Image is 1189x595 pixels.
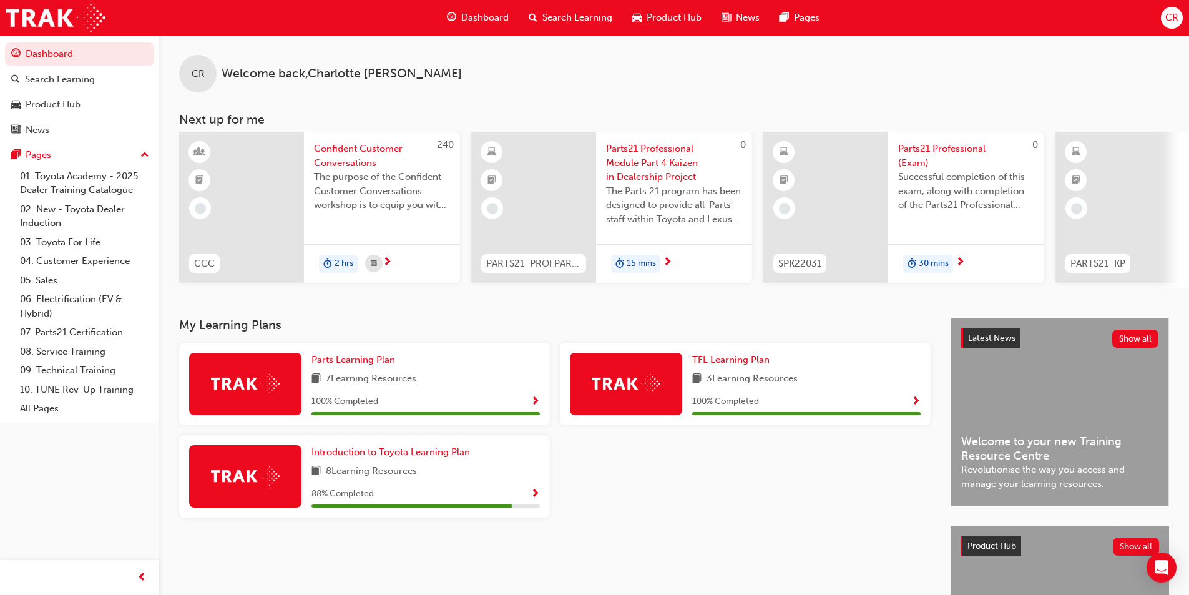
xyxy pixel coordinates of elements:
[908,256,916,272] span: duration-icon
[26,97,81,112] div: Product Hub
[140,147,149,164] span: up-icon
[26,123,49,137] div: News
[967,541,1016,551] span: Product Hub
[323,256,332,272] span: duration-icon
[5,144,154,167] button: Pages
[15,233,154,252] a: 03. Toyota For Life
[211,466,280,486] img: Trak
[383,257,392,268] span: next-icon
[179,318,931,332] h3: My Learning Plans
[437,139,454,150] span: 240
[195,172,204,189] span: booktick-icon
[1161,7,1183,29] button: CR
[15,290,154,323] a: 06. Electrification (EV & Hybrid)
[311,395,378,409] span: 100 % Completed
[531,396,540,408] span: Show Progress
[15,342,154,361] a: 08. Service Training
[592,374,660,393] img: Trak
[222,67,462,81] span: Welcome back , Charlotte [PERSON_NAME]
[722,10,731,26] span: news-icon
[692,371,702,387] span: book-icon
[137,570,147,586] span: prev-icon
[159,112,1189,127] h3: Next up for me
[606,184,742,227] span: The Parts 21 program has been designed to provide all 'Parts' staff within Toyota and Lexus Deale...
[5,93,154,116] a: Product Hub
[195,203,206,214] span: learningRecordVerb_NONE-icon
[1032,139,1038,150] span: 0
[779,203,790,214] span: learningRecordVerb_NONE-icon
[1112,330,1159,348] button: Show all
[951,318,1169,506] a: Latest NewsShow allWelcome to your new Training Resource CentreRevolutionise the way you access a...
[898,170,1034,212] span: Successful completion of this exam, along with completion of the Parts21 Professional eLearning m...
[15,252,154,271] a: 04. Customer Experience
[542,11,612,25] span: Search Learning
[487,144,496,160] span: learningResourceType_ELEARNING-icon
[707,371,798,387] span: 3 Learning Resources
[1072,172,1080,189] span: booktick-icon
[794,11,820,25] span: Pages
[5,42,154,66] a: Dashboard
[15,399,154,418] a: All Pages
[1071,203,1082,214] span: learningRecordVerb_NONE-icon
[371,256,377,272] span: calendar-icon
[311,464,321,479] span: book-icon
[15,271,154,290] a: 05. Sales
[961,536,1159,556] a: Product HubShow all
[606,142,742,184] span: Parts21 Professional Module Part 4 Kaizen in Dealership Project
[194,257,215,271] span: CCC
[447,10,456,26] span: guage-icon
[487,172,496,189] span: booktick-icon
[770,5,829,31] a: pages-iconPages
[11,99,21,111] span: car-icon
[192,67,205,81] span: CR
[311,353,400,367] a: Parts Learning Plan
[763,132,1044,283] a: 0SPK22031Parts21 Professional (Exam)Successful completion of this exam, along with completion of ...
[437,5,519,31] a: guage-iconDashboard
[195,144,204,160] span: learningResourceType_INSTRUCTOR_LED-icon
[5,119,154,142] a: News
[778,257,821,271] span: SPK22031
[26,148,51,162] div: Pages
[911,394,921,410] button: Show Progress
[471,132,752,283] a: 0PARTS21_PROFPART4_0923_ELParts21 Professional Module Part 4 Kaizen in Dealership ProjectThe Part...
[622,5,712,31] a: car-iconProduct Hub
[5,40,154,144] button: DashboardSearch LearningProduct HubNews
[314,170,450,212] span: The purpose of the Confident Customer Conversations workshop is to equip you with tools to commun...
[956,257,965,268] span: next-icon
[15,323,154,342] a: 07. Parts21 Certification
[1070,257,1125,271] span: PARTS21_KP
[1072,144,1080,160] span: learningResourceType_ELEARNING-icon
[5,68,154,91] a: Search Learning
[487,203,498,214] span: learningRecordVerb_NONE-icon
[780,172,788,189] span: booktick-icon
[326,464,417,479] span: 8 Learning Resources
[780,144,788,160] span: learningResourceType_ELEARNING-icon
[335,257,353,271] span: 2 hrs
[531,394,540,410] button: Show Progress
[627,257,656,271] span: 15 mins
[961,435,1158,463] span: Welcome to your new Training Resource Centre
[311,446,470,458] span: Introduction to Toyota Learning Plan
[11,150,21,161] span: pages-icon
[740,139,746,150] span: 0
[632,10,642,26] span: car-icon
[911,396,921,408] span: Show Progress
[663,257,672,268] span: next-icon
[326,371,416,387] span: 7 Learning Resources
[15,361,154,380] a: 09. Technical Training
[11,125,21,136] span: news-icon
[1165,11,1178,25] span: CR
[25,72,95,87] div: Search Learning
[531,486,540,502] button: Show Progress
[898,142,1034,170] span: Parts21 Professional (Exam)
[692,353,775,367] a: TFL Learning Plan
[179,132,460,283] a: 240CCCConfident Customer ConversationsThe purpose of the Confident Customer Conversations worksho...
[780,10,789,26] span: pages-icon
[461,11,509,25] span: Dashboard
[311,371,321,387] span: book-icon
[6,4,105,32] img: Trak
[712,5,770,31] a: news-iconNews
[15,167,154,200] a: 01. Toyota Academy - 2025 Dealer Training Catalogue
